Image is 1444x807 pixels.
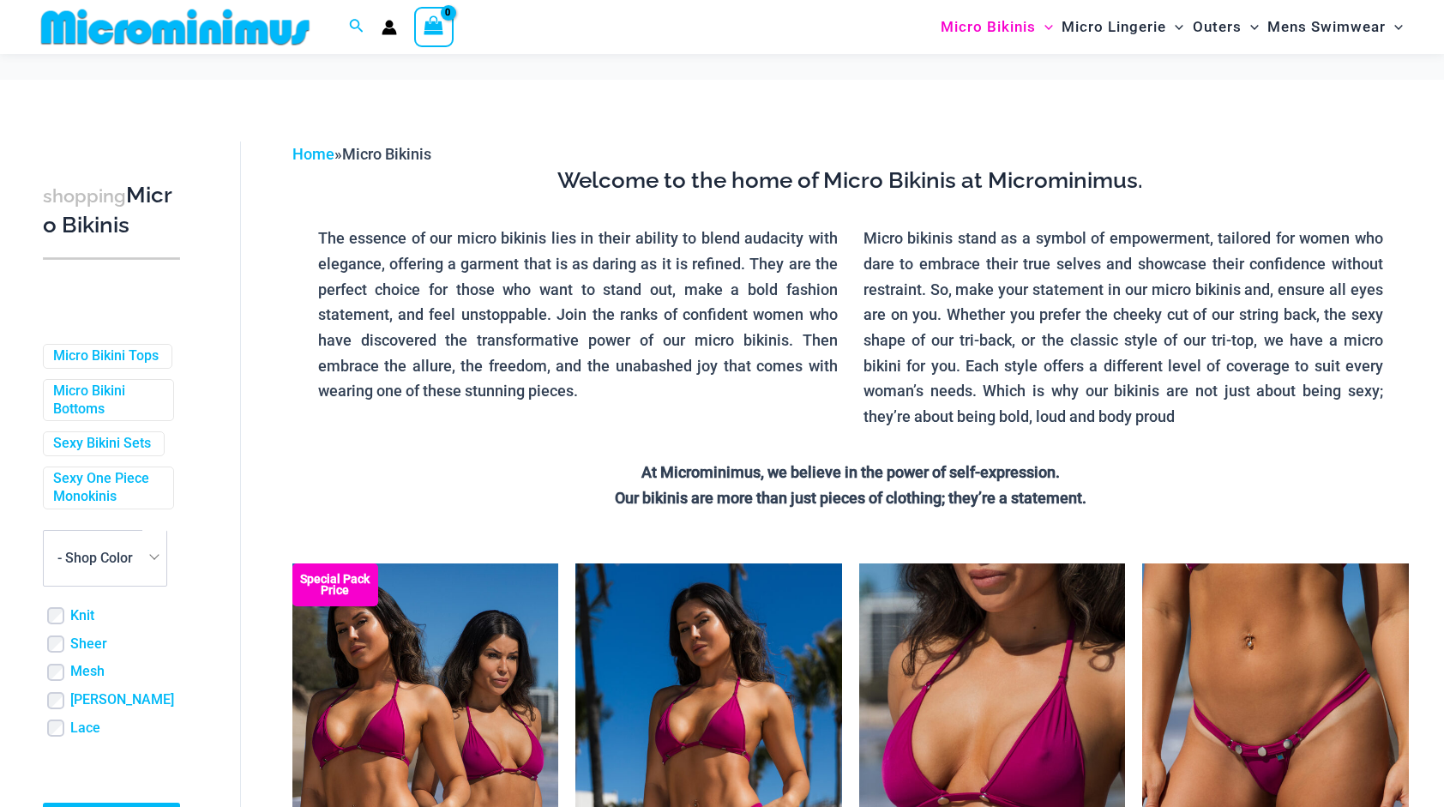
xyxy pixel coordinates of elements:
[1242,5,1259,49] span: Menu Toggle
[382,20,397,35] a: Account icon link
[70,635,107,653] a: Sheer
[1386,5,1403,49] span: Menu Toggle
[34,8,316,46] img: MM SHOP LOGO FLAT
[70,663,105,681] a: Mesh
[57,550,133,566] span: - Shop Color
[414,7,454,46] a: View Shopping Cart, empty
[936,5,1057,49] a: Micro BikinisMenu ToggleMenu Toggle
[53,470,160,506] a: Sexy One Piece Monokinis
[305,166,1396,196] h3: Welcome to the home of Micro Bikinis at Microminimus.
[1062,5,1166,49] span: Micro Lingerie
[1188,5,1263,49] a: OutersMenu ToggleMenu Toggle
[1193,5,1242,49] span: Outers
[318,226,838,404] p: The essence of our micro bikinis lies in their ability to blend audacity with elegance, offering ...
[44,531,166,586] span: - Shop Color
[349,16,364,38] a: Search icon link
[1267,5,1386,49] span: Mens Swimwear
[53,347,159,365] a: Micro Bikini Tops
[70,720,100,738] a: Lace
[43,185,126,207] span: shopping
[1263,5,1407,49] a: Mens SwimwearMenu ToggleMenu Toggle
[1166,5,1183,49] span: Menu Toggle
[43,530,167,587] span: - Shop Color
[641,463,1060,481] strong: At Microminimus, we believe in the power of self-expression.
[1036,5,1053,49] span: Menu Toggle
[863,226,1383,430] p: Micro bikinis stand as a symbol of empowerment, tailored for women who dare to embrace their true...
[615,489,1086,507] strong: Our bikinis are more than just pieces of clothing; they’re a statement.
[43,181,180,240] h3: Micro Bikinis
[292,145,334,163] a: Home
[934,3,1410,51] nav: Site Navigation
[70,607,94,625] a: Knit
[292,145,431,163] span: »
[53,382,160,419] a: Micro Bikini Bottoms
[292,574,378,596] b: Special Pack Price
[53,435,151,453] a: Sexy Bikini Sets
[70,691,174,709] a: [PERSON_NAME]
[342,145,431,163] span: Micro Bikinis
[941,5,1036,49] span: Micro Bikinis
[1057,5,1188,49] a: Micro LingerieMenu ToggleMenu Toggle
